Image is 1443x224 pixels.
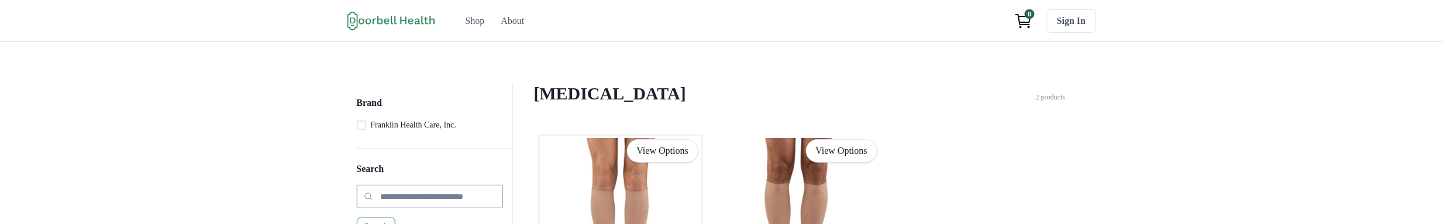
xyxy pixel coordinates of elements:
[1010,9,1038,33] a: View cart
[627,139,698,163] a: View Options
[357,163,503,185] h5: Search
[1036,92,1065,102] p: 2 products
[357,97,503,119] h5: Brand
[459,9,492,33] a: Shop
[371,119,457,131] p: Franklin Health Care, Inc.
[466,14,485,28] div: Shop
[494,9,531,33] a: About
[1047,9,1096,33] a: Sign In
[534,83,1036,104] h4: [MEDICAL_DATA]
[501,14,524,28] div: About
[1025,9,1035,19] span: 0
[806,139,877,163] a: View Options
